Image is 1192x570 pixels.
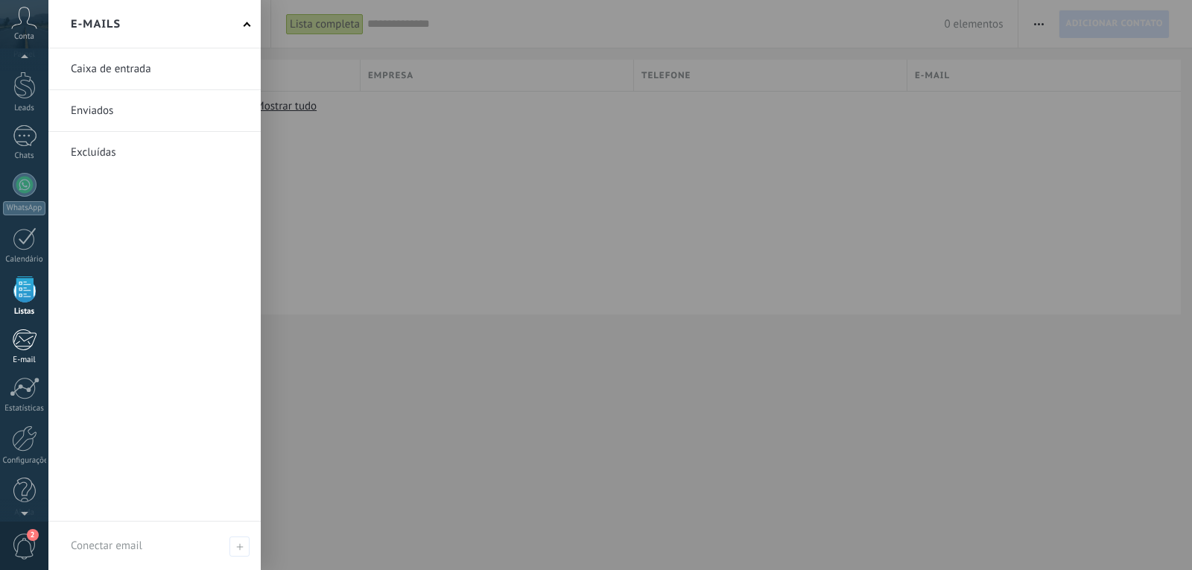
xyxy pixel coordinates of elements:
div: Leads [3,104,46,113]
div: Chats [3,151,46,161]
div: WhatsApp [3,201,45,215]
div: E-mail [3,355,46,365]
h2: E-mails [71,1,121,48]
li: Caixa de entrada [48,48,261,90]
div: Estatísticas [3,404,46,414]
div: Configurações [3,456,46,466]
li: Enviados [48,90,261,132]
span: Conectar email [71,539,142,553]
span: Conta [14,32,34,42]
div: Calendário [3,255,46,265]
span: Conectar email [229,536,250,557]
div: Listas [3,307,46,317]
span: 2 [27,529,39,541]
li: Excluídas [48,132,261,173]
